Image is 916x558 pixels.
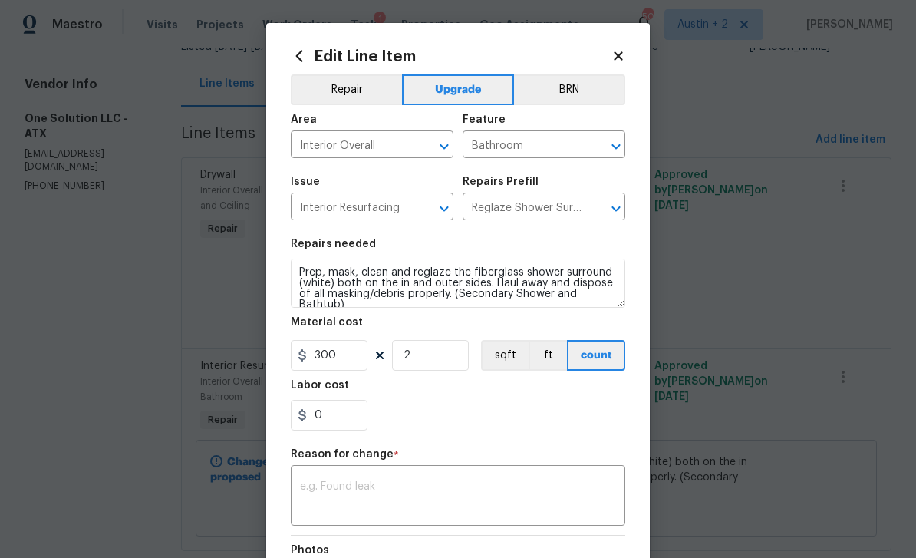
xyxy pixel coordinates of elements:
h5: Labor cost [291,380,349,391]
button: BRN [514,74,625,105]
button: sqft [481,340,529,371]
button: ft [529,340,567,371]
h2: Edit Line Item [291,48,611,64]
h5: Photos [291,545,329,556]
h5: Feature [463,114,506,125]
button: Open [433,198,455,220]
button: Open [605,136,627,157]
textarea: Prep, mask, clean and reglaze the fiberglass shower surround (white) both on the in and outer sid... [291,259,625,308]
button: Open [433,136,455,157]
h5: Reason for change [291,449,394,460]
h5: Repairs needed [291,239,376,249]
h5: Repairs Prefill [463,177,539,187]
button: Upgrade [402,74,515,105]
h5: Area [291,114,317,125]
h5: Material cost [291,317,363,328]
button: Repair [291,74,402,105]
button: count [567,340,625,371]
button: Open [605,198,627,220]
h5: Issue [291,177,320,187]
